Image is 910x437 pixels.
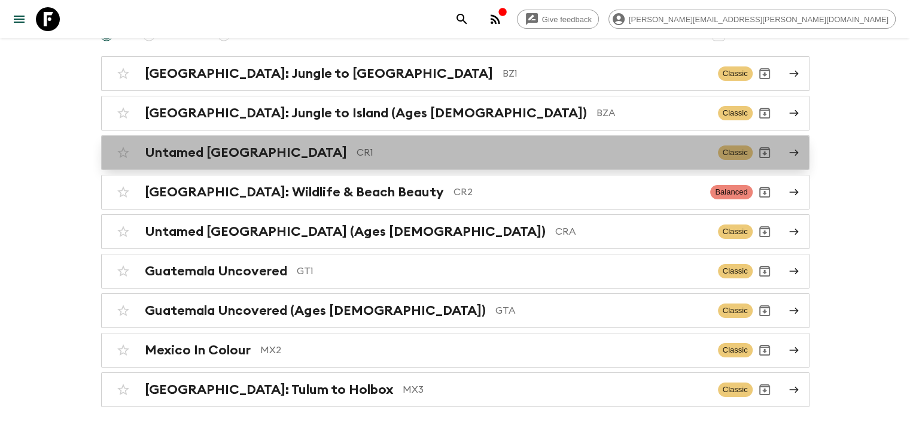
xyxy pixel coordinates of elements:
[297,264,708,278] p: GT1
[753,180,777,204] button: Archive
[718,224,753,239] span: Classic
[101,56,809,91] a: [GEOGRAPHIC_DATA]: Jungle to [GEOGRAPHIC_DATA]BZ1ClassicArchive
[753,62,777,86] button: Archive
[101,96,809,131] a: [GEOGRAPHIC_DATA]: Jungle to Island (Ages [DEMOGRAPHIC_DATA])BZAClassicArchive
[403,383,708,397] p: MX3
[145,382,393,397] h2: [GEOGRAPHIC_DATA]: Tulum to Holbox
[145,184,444,200] h2: [GEOGRAPHIC_DATA]: Wildlife & Beach Beauty
[145,263,287,279] h2: Guatemala Uncovered
[753,259,777,283] button: Archive
[753,378,777,402] button: Archive
[101,175,809,210] a: [GEOGRAPHIC_DATA]: Wildlife & Beach BeautyCR2BalancedArchive
[101,254,809,289] a: Guatemala UncoveredGT1ClassicArchive
[718,383,753,397] span: Classic
[517,10,599,29] a: Give feedback
[101,372,809,407] a: [GEOGRAPHIC_DATA]: Tulum to HolboxMX3ClassicArchive
[101,293,809,328] a: Guatemala Uncovered (Ages [DEMOGRAPHIC_DATA])GTAClassicArchive
[596,106,708,120] p: BZA
[101,135,809,170] a: Untamed [GEOGRAPHIC_DATA]CR1ClassicArchive
[753,220,777,244] button: Archive
[495,304,708,318] p: GTA
[503,66,708,81] p: BZ1
[718,343,753,357] span: Classic
[753,101,777,125] button: Archive
[145,145,347,160] h2: Untamed [GEOGRAPHIC_DATA]
[145,342,251,358] h2: Mexico In Colour
[450,7,474,31] button: search adventures
[555,224,708,239] p: CRA
[7,7,31,31] button: menu
[753,141,777,165] button: Archive
[357,145,708,160] p: CR1
[718,145,753,160] span: Classic
[753,299,777,323] button: Archive
[753,338,777,362] button: Archive
[145,105,587,121] h2: [GEOGRAPHIC_DATA]: Jungle to Island (Ages [DEMOGRAPHIC_DATA])
[101,214,809,249] a: Untamed [GEOGRAPHIC_DATA] (Ages [DEMOGRAPHIC_DATA])CRAClassicArchive
[535,15,598,24] span: Give feedback
[608,10,896,29] div: [PERSON_NAME][EMAIL_ADDRESS][PERSON_NAME][DOMAIN_NAME]
[260,343,708,357] p: MX2
[622,15,895,24] span: [PERSON_NAME][EMAIL_ADDRESS][PERSON_NAME][DOMAIN_NAME]
[454,185,701,199] p: CR2
[718,304,753,318] span: Classic
[718,264,753,278] span: Classic
[145,303,486,318] h2: Guatemala Uncovered (Ages [DEMOGRAPHIC_DATA])
[145,224,546,239] h2: Untamed [GEOGRAPHIC_DATA] (Ages [DEMOGRAPHIC_DATA])
[145,66,493,81] h2: [GEOGRAPHIC_DATA]: Jungle to [GEOGRAPHIC_DATA]
[718,106,753,120] span: Classic
[101,333,809,368] a: Mexico In ColourMX2ClassicArchive
[710,185,752,199] span: Balanced
[718,66,753,81] span: Classic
